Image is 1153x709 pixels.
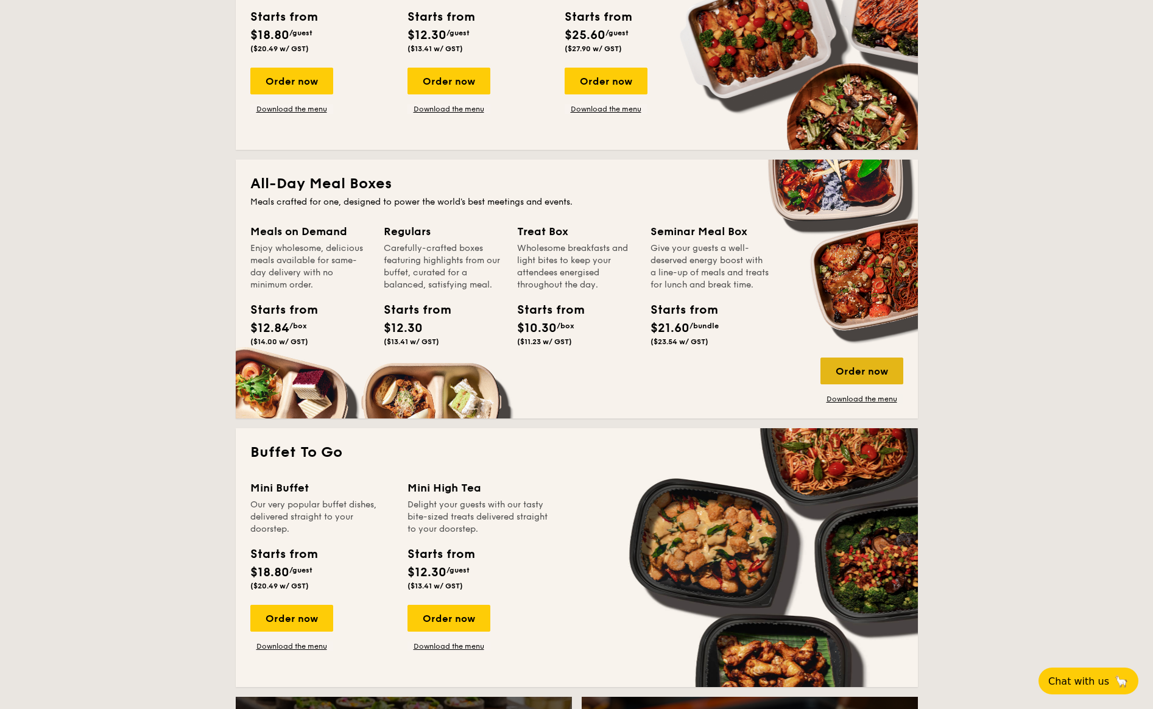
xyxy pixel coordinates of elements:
div: Delight your guests with our tasty bite-sized treats delivered straight to your doorstep. [407,499,550,535]
button: Chat with us🦙 [1038,668,1138,694]
span: /guest [446,29,470,37]
div: Starts from [651,301,705,319]
div: Order now [407,605,490,632]
h2: All-Day Meal Boxes [250,174,903,194]
div: Order now [250,68,333,94]
div: Treat Box [517,223,636,240]
div: Starts from [407,545,474,563]
a: Download the menu [407,641,490,651]
span: $21.60 [651,321,689,336]
span: /guest [289,566,312,574]
span: /box [557,322,574,330]
div: Starts from [565,8,631,26]
span: $18.80 [250,28,289,43]
span: $10.30 [517,321,557,336]
span: $25.60 [565,28,605,43]
div: Mini High Tea [407,479,550,496]
span: ($13.41 w/ GST) [407,44,463,53]
span: /guest [605,29,629,37]
span: Chat with us [1048,675,1109,687]
span: ($11.23 w/ GST) [517,337,572,346]
a: Download the menu [407,104,490,114]
a: Download the menu [250,104,333,114]
span: ($14.00 w/ GST) [250,337,308,346]
span: ($23.54 w/ GST) [651,337,708,346]
a: Download the menu [565,104,647,114]
span: ($27.90 w/ GST) [565,44,622,53]
a: Download the menu [250,641,333,651]
span: $12.30 [384,321,423,336]
span: ($20.49 w/ GST) [250,44,309,53]
span: ($20.49 w/ GST) [250,582,309,590]
div: Order now [820,358,903,384]
div: Our very popular buffet dishes, delivered straight to your doorstep. [250,499,393,535]
div: Starts from [517,301,572,319]
a: Download the menu [820,394,903,404]
div: Starts from [250,545,317,563]
span: $12.84 [250,321,289,336]
div: Starts from [407,8,474,26]
div: Meals on Demand [250,223,369,240]
span: $12.30 [407,28,446,43]
span: $18.80 [250,565,289,580]
span: ($13.41 w/ GST) [407,582,463,590]
div: Regulars [384,223,502,240]
span: $12.30 [407,565,446,580]
div: Starts from [384,301,439,319]
div: Enjoy wholesome, delicious meals available for same-day delivery with no minimum order. [250,242,369,291]
span: ($13.41 w/ GST) [384,337,439,346]
div: Seminar Meal Box [651,223,769,240]
div: Give your guests a well-deserved energy boost with a line-up of meals and treats for lunch and br... [651,242,769,291]
div: Starts from [250,301,305,319]
span: /guest [289,29,312,37]
div: Order now [407,68,490,94]
div: Order now [250,605,333,632]
h2: Buffet To Go [250,443,903,462]
div: Mini Buffet [250,479,393,496]
div: Wholesome breakfasts and light bites to keep your attendees energised throughout the day. [517,242,636,291]
div: Meals crafted for one, designed to power the world's best meetings and events. [250,196,903,208]
span: /box [289,322,307,330]
div: Starts from [250,8,317,26]
span: 🦙 [1114,674,1129,688]
span: /guest [446,566,470,574]
div: Order now [565,68,647,94]
div: Carefully-crafted boxes featuring highlights from our buffet, curated for a balanced, satisfying ... [384,242,502,291]
span: /bundle [689,322,719,330]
